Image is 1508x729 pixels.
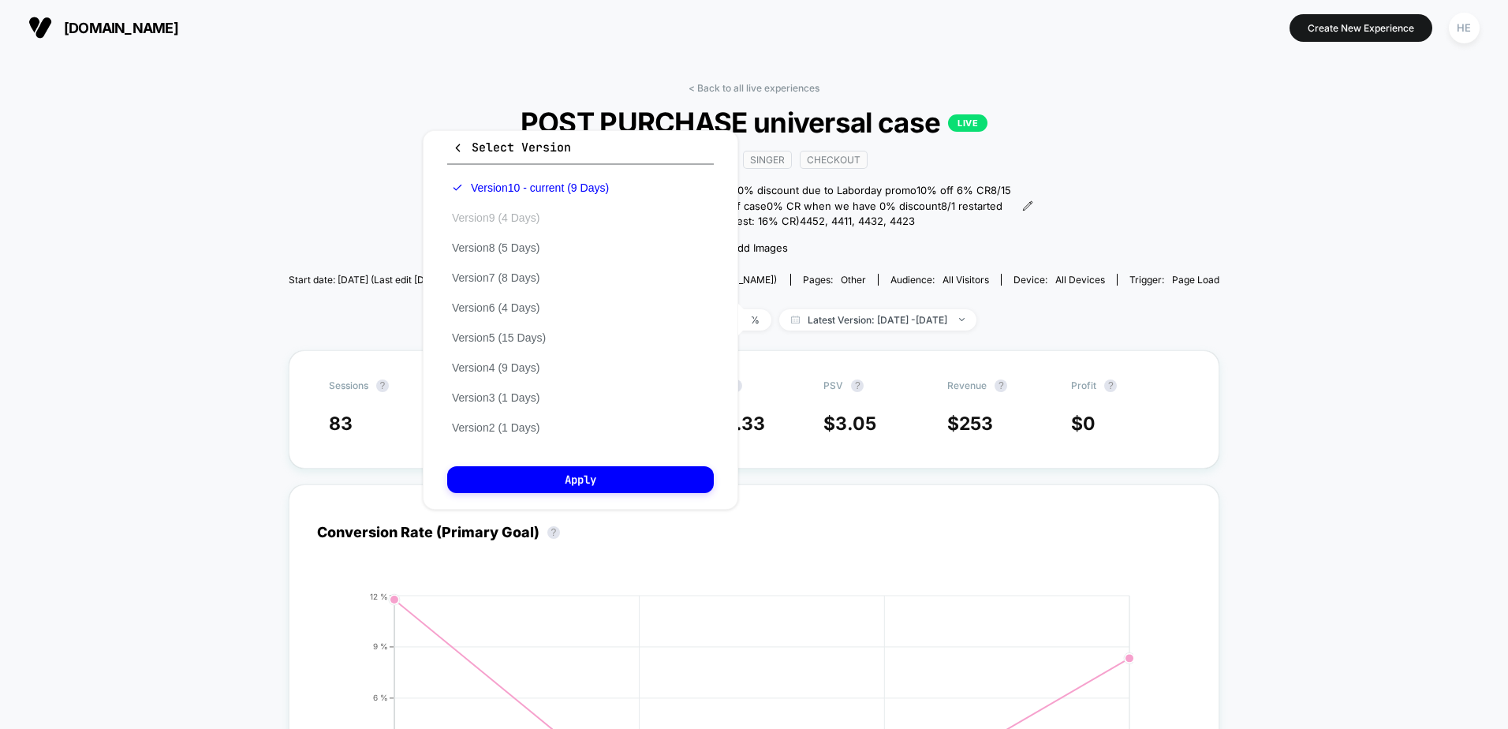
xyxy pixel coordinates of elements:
button: ? [851,379,864,392]
div: Trigger: [1129,274,1219,286]
tspan: 6 % [373,693,388,702]
div: Conversion Rate (Primary Goal) [317,524,568,540]
span: PSV [823,379,843,391]
button: ? [547,526,560,539]
span: 83 [329,413,353,435]
span: Page Load [1172,274,1219,286]
button: Version3 (1 Days) [447,391,544,405]
img: Visually logo [28,16,52,39]
span: $ [947,413,993,435]
span: Start date: [DATE] (Last edit [DATE] by [PERSON_NAME][EMAIL_ADDRESS][PERSON_NAME][DOMAIN_NAME]) [289,274,777,286]
span: Singer [743,151,792,169]
span: Revenue [947,379,987,391]
span: POST PURCHASE universal case [335,106,1173,139]
button: Version6 (4 Days) [447,301,544,315]
button: Version2 (1 Days) [447,421,544,435]
span: Select Version [452,140,571,155]
button: Version5 (15 Days) [447,331,551,345]
button: ? [376,379,389,392]
tspan: 9 % [373,641,388,651]
span: checkout [800,151,868,169]
tspan: 12 % [370,591,388,600]
a: < Back to all live experiences [689,82,819,94]
span: $ [1071,413,1096,435]
span: Sessions [329,379,368,391]
p: LIVE [948,114,987,132]
button: HE [1444,12,1484,44]
span: $ [700,413,765,435]
span: Device: [1001,274,1117,286]
span: other [841,274,866,286]
span: Profit [1071,379,1096,391]
button: ? [995,379,1007,392]
span: Latest Version: [DATE] - [DATE] [779,309,976,331]
button: Select Version [447,139,714,165]
button: Version8 (5 Days) [447,241,544,255]
button: Version9 (4 Days) [447,211,544,225]
span: $ [823,413,876,435]
span: 84.33 [712,413,765,435]
span: [DOMAIN_NAME] [64,20,178,36]
span: 3.05 [835,413,876,435]
span: All Visitors [942,274,989,286]
img: end [959,318,965,321]
button: [DOMAIN_NAME] [24,15,183,40]
button: Version7 (8 Days) [447,271,544,285]
span: 0 [1083,413,1096,435]
div: Pages: [803,274,866,286]
button: Version10 - current (9 Days) [447,181,614,195]
button: Version4 (9 Days) [447,361,544,375]
div: Audience: [890,274,989,286]
span: all devices [1055,274,1105,286]
button: ? [1104,379,1117,392]
img: calendar [791,316,800,323]
div: HE [1449,13,1480,43]
button: Apply [447,466,714,493]
span: 253 [959,413,993,435]
button: Create New Experience [1290,14,1432,42]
